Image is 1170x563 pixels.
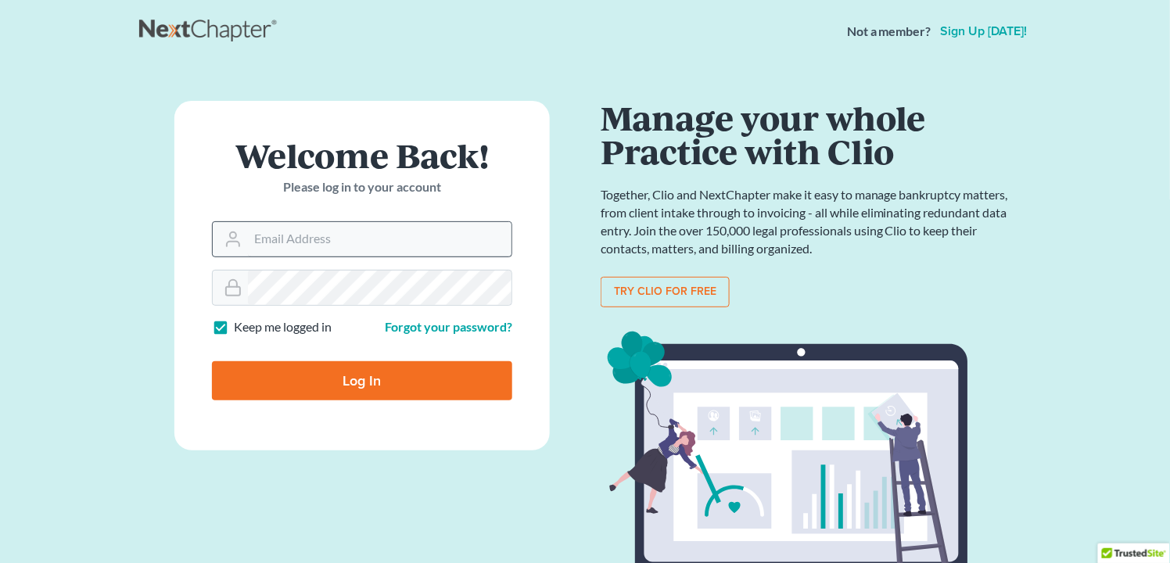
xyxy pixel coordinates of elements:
input: Email Address [248,222,511,256]
strong: Not a member? [847,23,931,41]
h1: Manage your whole Practice with Clio [601,101,1015,167]
a: Forgot your password? [385,319,512,334]
a: Sign up [DATE]! [938,25,1031,38]
label: Keep me logged in [234,318,332,336]
a: Try clio for free [601,277,730,308]
p: Together, Clio and NextChapter make it easy to manage bankruptcy matters, from client intake thro... [601,186,1015,257]
p: Please log in to your account [212,178,512,196]
h1: Welcome Back! [212,138,512,172]
input: Log In [212,361,512,400]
